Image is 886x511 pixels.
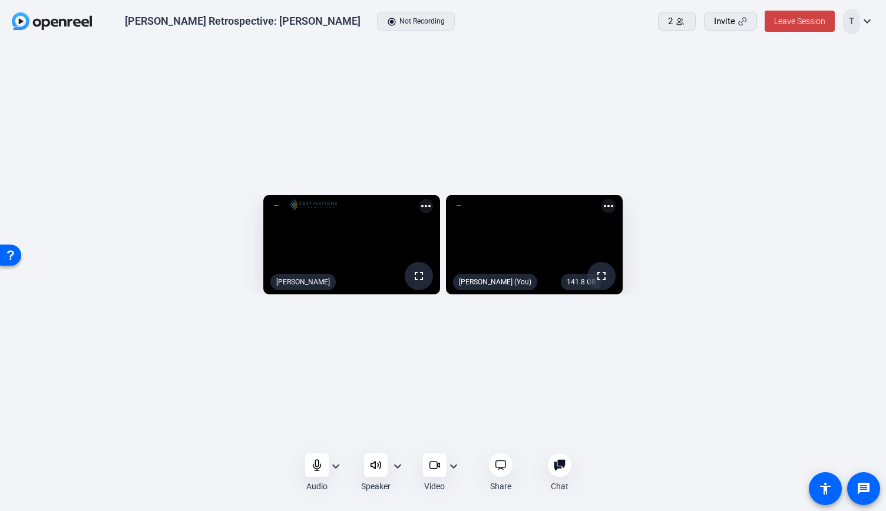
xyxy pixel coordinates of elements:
div: Video [424,480,445,492]
div: Audio [306,480,328,492]
mat-icon: expand_more [447,459,461,473]
div: Chat [551,480,568,492]
mat-icon: fullscreen [594,269,609,283]
div: [PERSON_NAME] (You) [453,274,537,290]
span: 2 [668,15,673,28]
div: [PERSON_NAME] Retrospective: [PERSON_NAME] [125,14,361,28]
div: Share [490,480,511,492]
span: Invite [714,15,735,28]
div: 141.8 GB [561,274,601,290]
mat-icon: fullscreen [412,269,426,283]
mat-icon: expand_more [391,459,405,473]
img: OpenReel logo [12,12,92,30]
mat-icon: accessibility [818,482,832,496]
span: Leave Session [774,16,825,26]
button: Invite [704,12,757,31]
button: 2 [658,12,696,31]
div: [PERSON_NAME] [270,274,336,290]
mat-icon: message [857,482,871,496]
button: Leave Session [765,11,835,32]
mat-icon: expand_more [329,459,343,473]
mat-icon: expand_more [860,14,874,28]
div: Speaker [361,480,391,492]
mat-icon: more_horiz [601,199,616,213]
div: T [843,9,860,34]
img: logo [289,199,337,211]
mat-icon: more_horiz [419,199,433,213]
